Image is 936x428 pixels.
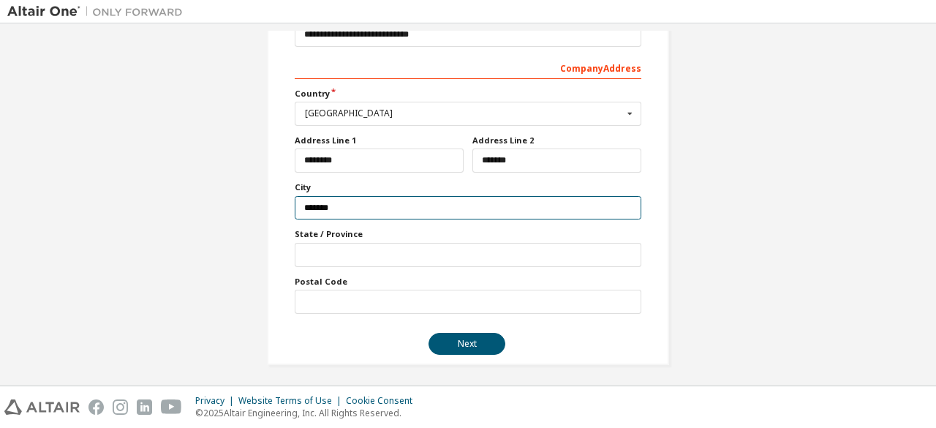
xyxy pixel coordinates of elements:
[295,88,641,100] label: Country
[346,395,421,407] div: Cookie Consent
[195,407,421,419] p: © 2025 Altair Engineering, Inc. All Rights Reserved.
[305,109,623,118] div: [GEOGRAPHIC_DATA]
[429,333,505,355] button: Next
[4,399,80,415] img: altair_logo.svg
[295,276,641,288] label: Postal Code
[161,399,182,415] img: youtube.svg
[295,135,464,146] label: Address Line 1
[113,399,128,415] img: instagram.svg
[295,181,641,193] label: City
[295,56,641,79] div: Company Address
[137,399,152,415] img: linkedin.svg
[472,135,641,146] label: Address Line 2
[88,399,104,415] img: facebook.svg
[295,228,641,240] label: State / Province
[195,395,238,407] div: Privacy
[7,4,190,19] img: Altair One
[238,395,346,407] div: Website Terms of Use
